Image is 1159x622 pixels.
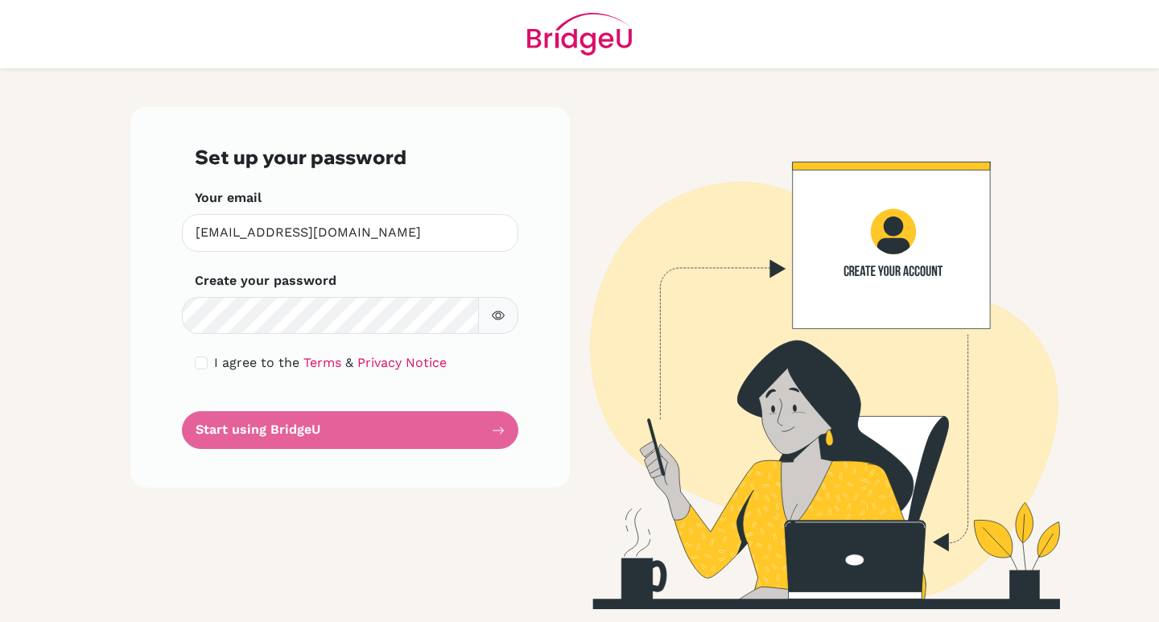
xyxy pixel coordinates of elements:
[357,355,447,370] a: Privacy Notice
[195,188,262,208] label: Your email
[214,355,299,370] span: I agree to the
[195,271,336,290] label: Create your password
[303,355,341,370] a: Terms
[345,355,353,370] span: &
[182,214,518,252] input: Insert your email*
[195,146,505,169] h3: Set up your password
